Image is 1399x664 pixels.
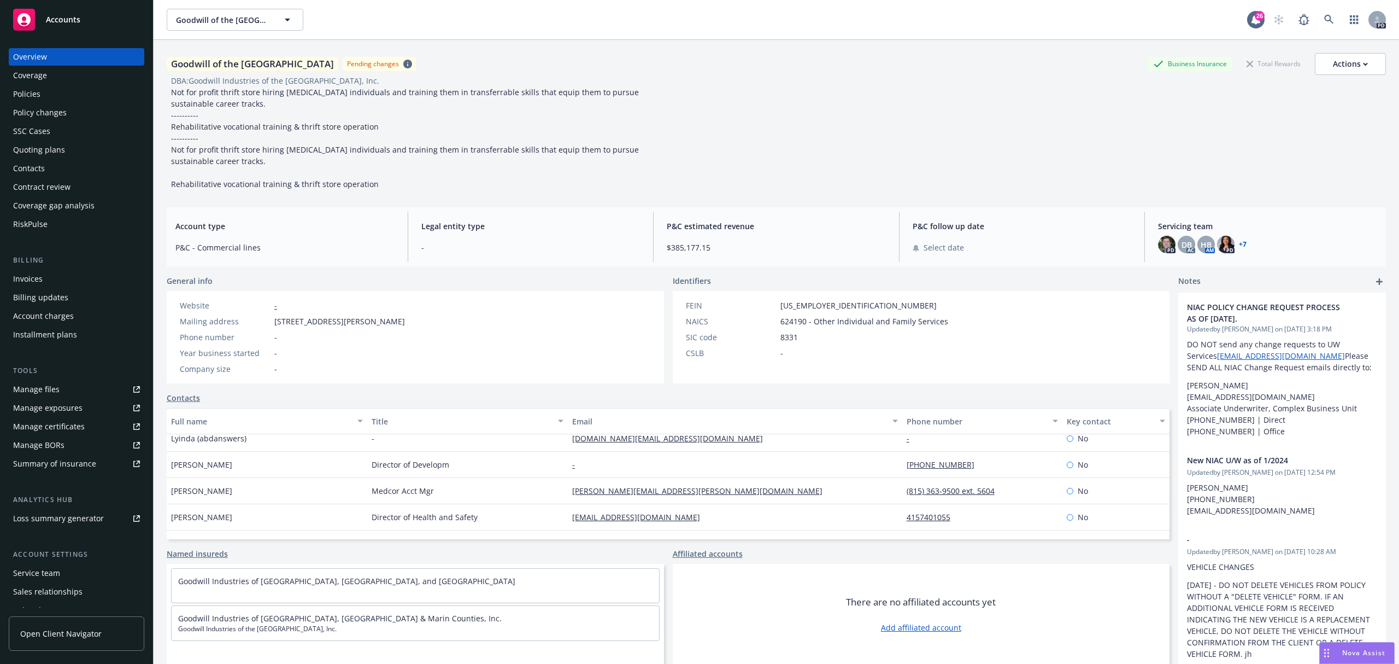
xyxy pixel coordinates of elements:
button: Title [367,408,568,434]
span: - [274,347,277,359]
span: New NIAC U/W as of 1/2024 [1187,455,1349,466]
div: RiskPulse [13,215,48,233]
div: Mailing address [180,316,270,327]
div: DBA: Goodwill Industries of the [GEOGRAPHIC_DATA], Inc. [171,75,379,86]
a: Invoices [9,270,144,288]
div: Tools [9,365,144,376]
span: Director of Health and Safety [372,511,478,523]
a: [EMAIL_ADDRESS][DOMAIN_NAME] [572,512,709,522]
div: Quoting plans [13,141,65,159]
div: Account settings [9,549,144,560]
button: Email [568,408,902,434]
p: [PERSON_NAME] [PHONE_NUMBER] [EMAIL_ADDRESS][DOMAIN_NAME] [1187,482,1377,516]
span: Select date [924,242,964,253]
span: NIAC POLICY CHANGE REQUEST PROCESS AS OF [DATE]. [1187,301,1349,324]
span: - [780,347,783,359]
div: Manage files [13,381,60,398]
a: Affiliated accounts [673,548,743,560]
div: Actions [1333,54,1368,74]
div: Contract review [13,178,70,196]
a: Policies [9,85,144,103]
p: [PERSON_NAME] [EMAIL_ADDRESS][DOMAIN_NAME] Associate Underwriter, Complex Business Unit [PHONE_NU... [1187,380,1377,437]
div: Policies [13,85,40,103]
span: Pending changes [343,57,416,71]
span: Goodwill of the [GEOGRAPHIC_DATA] [176,14,271,26]
a: Related accounts [9,602,144,619]
span: No [1078,485,1088,497]
span: Open Client Navigator [20,628,102,639]
a: Sales relationships [9,583,144,601]
a: [PERSON_NAME][EMAIL_ADDRESS][PERSON_NAME][DOMAIN_NAME] [572,486,831,496]
div: Contacts [13,160,45,177]
a: Quoting plans [9,141,144,159]
span: [US_EMPLOYER_IDENTIFICATION_NUMBER] [780,300,937,311]
button: Actions [1315,53,1386,75]
a: Accounts [9,4,144,35]
button: Phone number [902,408,1063,434]
div: New NIAC U/W as of 1/2024Updatedby [PERSON_NAME] on [DATE] 12:54 PM[PERSON_NAME] [PHONE_NUMBER] [... [1178,446,1386,525]
span: Administrative Coordinator [372,538,471,549]
div: Phone number [907,416,1047,427]
span: P&C follow up date [913,220,1132,232]
span: [PERSON_NAME] [171,459,232,470]
span: Updated by [PERSON_NAME] on [DATE] 3:18 PM [1187,324,1377,334]
span: Manage exposures [9,399,144,417]
span: No [1078,433,1088,444]
span: [PERSON_NAME] [171,485,232,497]
span: P&C estimated revenue [667,220,886,232]
div: Policy changes [13,104,67,121]
span: No [1078,538,1088,549]
a: Add affiliated account [881,622,961,633]
div: Related accounts [13,602,76,619]
a: Billing updates [9,289,144,306]
a: Goodwill Industries of [GEOGRAPHIC_DATA], [GEOGRAPHIC_DATA], and [GEOGRAPHIC_DATA] [178,576,515,586]
span: Updated by [PERSON_NAME] on [DATE] 12:54 PM [1187,468,1377,477]
a: SSC Cases [9,123,144,140]
a: Manage certificates [9,418,144,435]
div: Manage certificates [13,418,85,435]
span: - [1187,534,1349,545]
div: Service team [13,564,60,582]
a: Summary of insurance [9,455,144,473]
span: Nova Assist [1342,648,1385,657]
div: Manage BORs [13,436,64,454]
a: [EMAIL_ADDRESS][DOMAIN_NAME] [1217,351,1345,361]
span: Updated by [PERSON_NAME] on [DATE] 10:28 AM [1187,547,1377,557]
a: add [1373,275,1386,288]
a: [EMAIL_ADDRESS][DOMAIN_NAME] [572,538,709,549]
div: Billing updates [13,289,68,306]
a: Contract review [9,178,144,196]
div: 26 [1255,11,1265,21]
div: NAICS [686,316,776,327]
span: $385,177.15 [667,242,886,253]
span: P&C - Commercial lines [175,242,395,253]
img: photo [1217,236,1235,253]
span: There are no affiliated accounts yet [846,596,996,609]
img: photo [1158,236,1175,253]
span: Notes [1178,275,1201,288]
div: Summary of insurance [13,455,96,473]
a: (815) 363-9500 ext. 5604 [907,486,1003,496]
span: [PERSON_NAME] [171,511,232,523]
div: CSLB [686,347,776,359]
p: VEHICLE CHANGES [1187,561,1377,573]
span: Account type [175,220,395,232]
a: RiskPulse [9,215,144,233]
a: - [274,300,277,311]
button: Key contact [1062,408,1169,434]
button: Nova Assist [1319,642,1395,664]
span: - [421,242,640,253]
div: Manage exposures [13,399,83,417]
span: Director of Developm [372,459,449,470]
span: General info [167,275,213,287]
div: Business Insurance [1148,57,1232,71]
div: Full name [171,416,351,427]
div: NIAC POLICY CHANGE REQUEST PROCESS AS OF [DATE].Updatedby [PERSON_NAME] on [DATE] 3:18 PMDO NOT s... [1178,293,1386,446]
a: 4157401055 [907,512,959,522]
a: - [907,538,918,549]
span: Identifiers [673,275,711,287]
button: Full name [167,408,367,434]
span: 8331 [780,331,798,343]
a: Coverage [9,67,144,84]
span: - [274,331,277,343]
